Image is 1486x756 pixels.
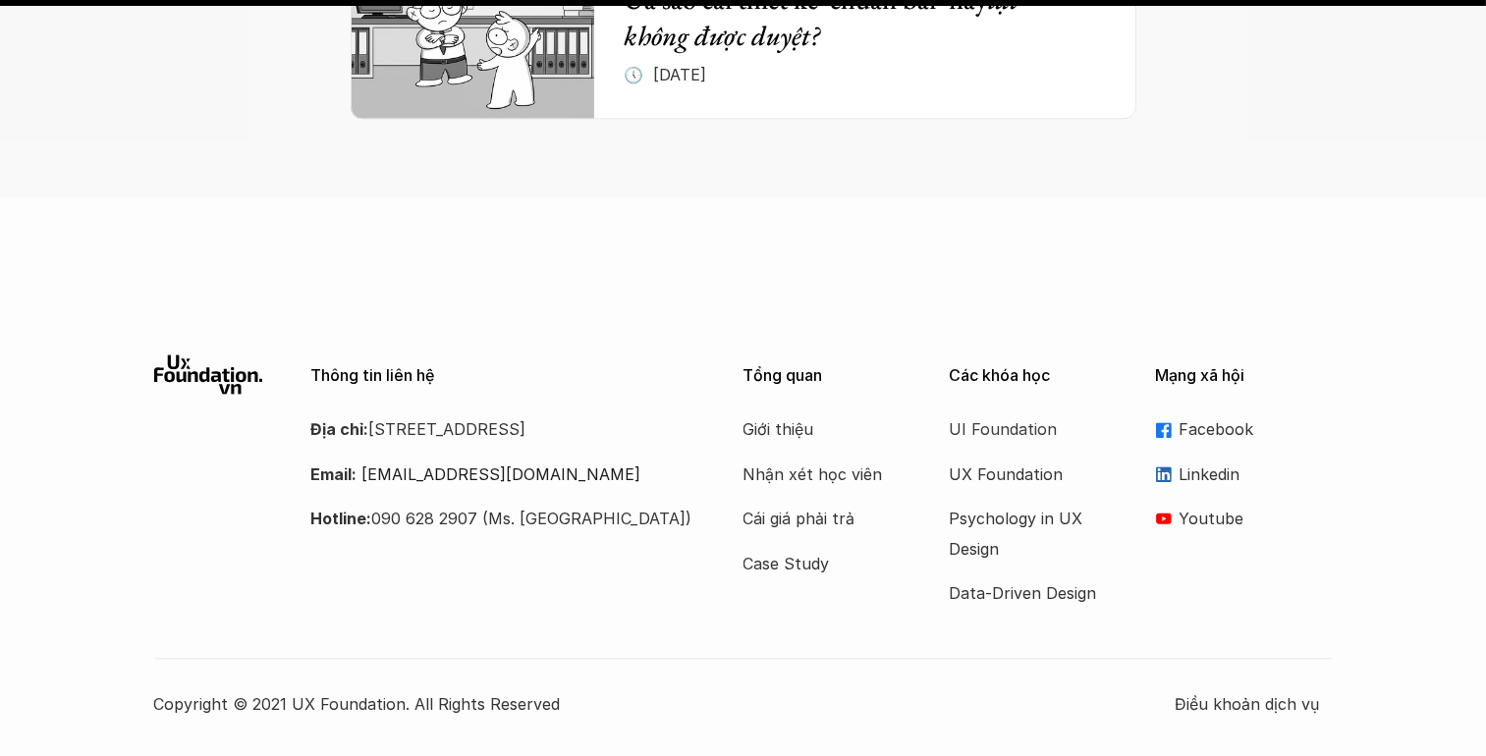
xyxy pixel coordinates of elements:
[950,414,1107,444] a: UI Foundation
[311,504,694,533] p: 090 628 2907 (Ms. [GEOGRAPHIC_DATA])
[311,419,369,439] strong: Địa chỉ:
[1180,459,1333,489] p: Linkedin
[743,504,901,533] a: Cái giá phải trả
[311,464,358,484] strong: Email:
[1156,414,1333,444] a: Facebook
[1156,504,1333,533] a: Youtube
[950,366,1127,385] p: Các khóa học
[624,60,706,89] p: 🕔 [DATE]
[311,366,694,385] p: Thông tin liên hệ
[950,504,1107,564] a: Psychology in UX Design
[1180,414,1333,444] p: Facebook
[311,509,372,528] strong: Hotline:
[1180,504,1333,533] p: Youtube
[950,578,1107,608] a: Data-Driven Design
[743,414,901,444] a: Giới thiệu
[154,689,1176,719] p: Copyright © 2021 UX Foundation. All Rights Reserved
[743,549,901,578] a: Case Study
[1156,459,1333,489] a: Linkedin
[362,464,641,484] a: [EMAIL_ADDRESS][DOMAIN_NAME]
[1156,366,1333,385] p: Mạng xã hội
[311,414,694,444] p: [STREET_ADDRESS]
[1176,689,1333,719] a: Điều khoản dịch vụ
[743,459,901,489] a: Nhận xét học viên
[743,366,920,385] p: Tổng quan
[950,459,1107,489] a: UX Foundation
